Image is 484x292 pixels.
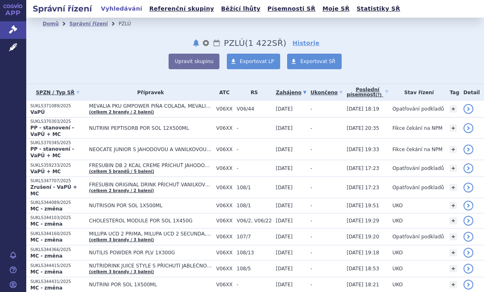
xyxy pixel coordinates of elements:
[89,125,212,131] span: NUTRINI PEPTISORB POR SOL 12X500ML
[310,106,312,112] span: -
[393,106,444,112] span: Opatřování podkladů
[450,217,457,224] a: +
[393,185,444,190] span: Opatřování podkladů
[463,201,473,211] a: detail
[463,248,473,258] a: detail
[30,253,62,259] strong: MC - změna
[30,215,85,221] p: SUKLS344103/2025
[450,265,457,272] a: +
[237,147,272,152] span: -
[393,165,444,171] span: Opatřování podkladů
[463,232,473,242] a: detail
[393,282,403,287] span: UKO
[393,125,443,131] span: Fikce čekání na NPM
[347,165,379,171] span: [DATE] 17:23
[89,263,212,269] span: NUTRIDRINK JUICE STYLE S PŘÍCHUTÍ JABLEČNOU, NUTRIDRINK JUICE STYLE S PŘÍCHUTÍ JAHODOVOU, NUTRIDR...
[30,109,45,115] strong: VaPÚ
[450,281,457,288] a: +
[202,38,210,48] button: nastavení
[463,104,473,114] a: detail
[237,282,272,287] span: -
[85,84,212,101] th: Přípravek
[216,218,233,224] span: V06XX
[240,59,274,64] span: Exportovat LP
[347,147,379,152] span: [DATE] 19:33
[347,106,379,112] span: [DATE] 18:19
[30,178,85,184] p: SUKLS347707/2025
[310,266,312,272] span: -
[463,280,473,290] a: detail
[463,264,473,274] a: detail
[89,282,212,287] span: NUTRINI POR SOL 1X500ML
[276,87,306,98] a: Zahájeno
[463,163,473,173] a: detail
[347,250,379,256] span: [DATE] 19:18
[216,282,233,287] span: V06XX
[89,147,212,152] span: NEOCATE JUNIOR S JAHODOVOU A VANILKOVOU PŘÍCHUTÍ POR PLV SOL 2X400G
[248,38,272,48] span: 1 422
[276,250,293,256] span: [DATE]
[354,3,402,14] a: Statistiky SŘ
[300,59,336,64] span: Exportovat SŘ
[219,3,263,14] a: Běžící lhůty
[169,54,219,69] button: Upravit skupinu
[30,87,85,98] a: SPZN / Typ SŘ
[30,200,85,206] p: SUKLS344089/2025
[347,125,379,131] span: [DATE] 20:35
[450,124,457,132] a: +
[287,54,342,69] a: Exportovat SŘ
[89,269,154,274] a: (celkem 3 brandy / 3 balení)
[30,279,85,285] p: SUKLS344431/2025
[310,234,312,240] span: -
[89,103,212,109] span: MEVALIA PKU GMPOWER PIŇA COLADA, MEVALIA PKU GMPOWER VANILKA
[310,218,312,224] span: -
[216,185,233,190] span: V06XX
[30,140,85,146] p: SUKLS370345/2025
[216,125,233,131] span: V06XX
[245,38,286,48] span: ( SŘ)
[237,125,272,131] span: -
[310,165,312,171] span: -
[276,203,293,208] span: [DATE]
[375,93,381,97] abbr: (?)
[89,188,154,193] a: (celkem 2 brandy / 2 balení)
[30,119,85,124] p: SUKLS370303/2025
[30,125,74,137] strong: PP - stanovení - VaPÚ + MC
[89,182,212,188] span: FRESUBIN ORIGINAL DRINK PŘÍCHUŤ VANILKOVÁ, FRESUBIN ORIGINAL DRINK PŘÍCHUŤ ČOKOLÁDOVÁ
[237,250,272,256] span: 108/13
[30,169,61,174] strong: VaPÚ + MC
[237,106,272,112] span: V06/44
[276,234,293,240] span: [DATE]
[30,237,62,243] strong: MC - změna
[450,249,457,256] a: +
[265,3,318,14] a: Písemnosti SŘ
[393,218,403,224] span: UKO
[388,84,446,101] th: Stav řízení
[237,218,272,224] span: V06/2, V06/22
[30,269,62,275] strong: MC - změna
[89,169,154,174] a: (celkem 5 brandů / 5 balení)
[450,165,457,172] a: +
[233,84,272,101] th: RS
[463,183,473,192] a: detail
[216,250,233,256] span: V06XX
[89,238,154,242] a: (celkem 3 brandy / 3 balení)
[89,163,212,168] span: FRESUBIN DB 2 KCAL CREME PŘÍCHUŤ JAHODOVÁ, FRESUBIN DB 2 KCAL CREME PŘÍCHUŤ KAPUČÍNOVÁ, FRESUBIN ...
[147,3,217,14] a: Referenční skupiny
[43,21,59,27] a: Domů
[393,234,444,240] span: Opatřování podkladů
[347,203,379,208] span: [DATE] 19:51
[347,266,379,272] span: [DATE] 18:53
[276,106,293,112] span: [DATE]
[89,250,212,256] span: NUTILIS POWDER POR PLV 1X300G
[30,184,77,197] strong: Zrušení - VaPÚ + MC
[347,218,379,224] span: [DATE] 19:29
[26,3,98,14] h2: Správní řízení
[310,250,312,256] span: -
[216,147,233,152] span: V06XX
[310,185,312,190] span: -
[276,147,293,152] span: [DATE]
[459,84,484,101] th: Detail
[450,105,457,113] a: +
[30,231,85,237] p: SUKLS344160/2025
